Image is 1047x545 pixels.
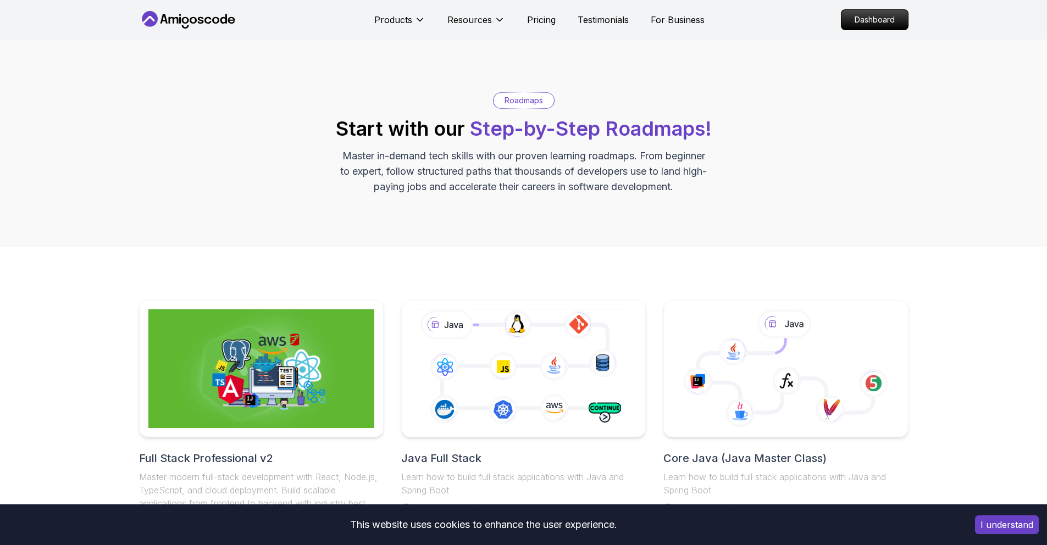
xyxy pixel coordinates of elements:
span: 10.4h [743,503,762,514]
a: Full Stack Professional v2Full Stack Professional v2Master modern full-stack development with Rea... [139,300,384,527]
button: Accept cookies [975,515,1039,534]
a: Testimonials [578,13,629,26]
p: Learn how to build full stack applications with Java and Spring Boot [401,470,646,497]
button: Products [374,13,425,35]
span: 18 Courses [678,503,718,514]
a: Pricing [527,13,556,26]
a: Dashboard [841,9,908,30]
h2: Start with our [336,118,712,140]
a: Core Java (Java Master Class)Learn how to build full stack applications with Java and Spring Boot... [663,300,908,514]
span: 29 Courses [416,503,457,514]
h2: Java Full Stack [401,451,646,466]
p: Products [374,13,412,26]
p: Roadmaps [505,95,543,106]
p: Master in-demand tech skills with our proven learning roadmaps. From beginner to expert, follow s... [339,148,708,194]
span: 9.2h [536,503,552,514]
img: Full Stack Professional v2 [148,309,374,428]
h2: Full Stack Professional v2 [139,451,384,466]
p: Learn how to build full stack applications with Java and Spring Boot [663,470,908,497]
p: Master modern full-stack development with React, Node.js, TypeScript, and cloud deployment. Build... [139,470,384,510]
a: For Business [651,13,705,26]
p: Resources [447,13,492,26]
a: Java Full StackLearn how to build full stack applications with Java and Spring Boot29 Courses4 Bu... [401,300,646,514]
div: This website uses cookies to enhance the user experience. [8,513,959,537]
button: Resources [447,13,505,35]
span: 4 Builds [483,503,511,514]
span: Step-by-Step Roadmaps! [470,116,712,141]
p: Dashboard [841,10,908,30]
h2: Core Java (Java Master Class) [663,451,908,466]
